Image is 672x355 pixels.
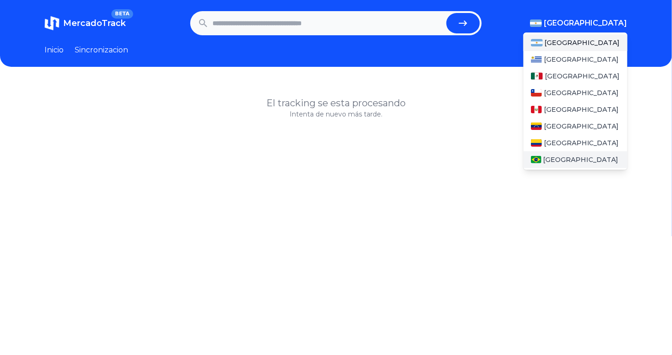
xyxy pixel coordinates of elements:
span: [GEOGRAPHIC_DATA] [544,138,619,148]
a: MercadoTrackBETA [45,16,126,31]
img: Argentina [531,39,543,46]
img: Colombia [531,139,542,147]
span: [GEOGRAPHIC_DATA] [544,122,619,131]
span: [GEOGRAPHIC_DATA] [544,88,619,97]
span: [GEOGRAPHIC_DATA] [544,55,619,64]
a: Venezuela[GEOGRAPHIC_DATA] [523,118,627,135]
a: Argentina[GEOGRAPHIC_DATA] [523,34,627,51]
span: [GEOGRAPHIC_DATA] [543,155,619,164]
img: Peru [531,106,542,113]
span: [GEOGRAPHIC_DATA] [544,18,627,29]
a: Colombia[GEOGRAPHIC_DATA] [523,135,627,151]
button: [GEOGRAPHIC_DATA] [530,18,627,29]
a: Uruguay[GEOGRAPHIC_DATA] [523,51,627,68]
a: Sincronizacion [75,45,128,56]
p: Intenta de nuevo más tarde. [45,110,627,119]
a: Inicio [45,45,64,56]
img: Brasil [531,156,542,163]
h1: El tracking se esta procesando [45,97,627,110]
span: MercadoTrack [63,18,126,28]
span: [GEOGRAPHIC_DATA] [544,105,619,114]
img: Venezuela [531,123,542,130]
a: Mexico[GEOGRAPHIC_DATA] [523,68,627,84]
img: MercadoTrack [45,16,59,31]
a: Brasil[GEOGRAPHIC_DATA] [523,151,627,168]
span: [GEOGRAPHIC_DATA] [545,71,620,81]
span: BETA [111,9,133,19]
span: [GEOGRAPHIC_DATA] [545,38,620,47]
img: Uruguay [531,56,542,63]
img: Chile [531,89,542,97]
a: Peru[GEOGRAPHIC_DATA] [523,101,627,118]
a: Chile[GEOGRAPHIC_DATA] [523,84,627,101]
img: Argentina [530,19,542,27]
img: Mexico [531,72,543,80]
